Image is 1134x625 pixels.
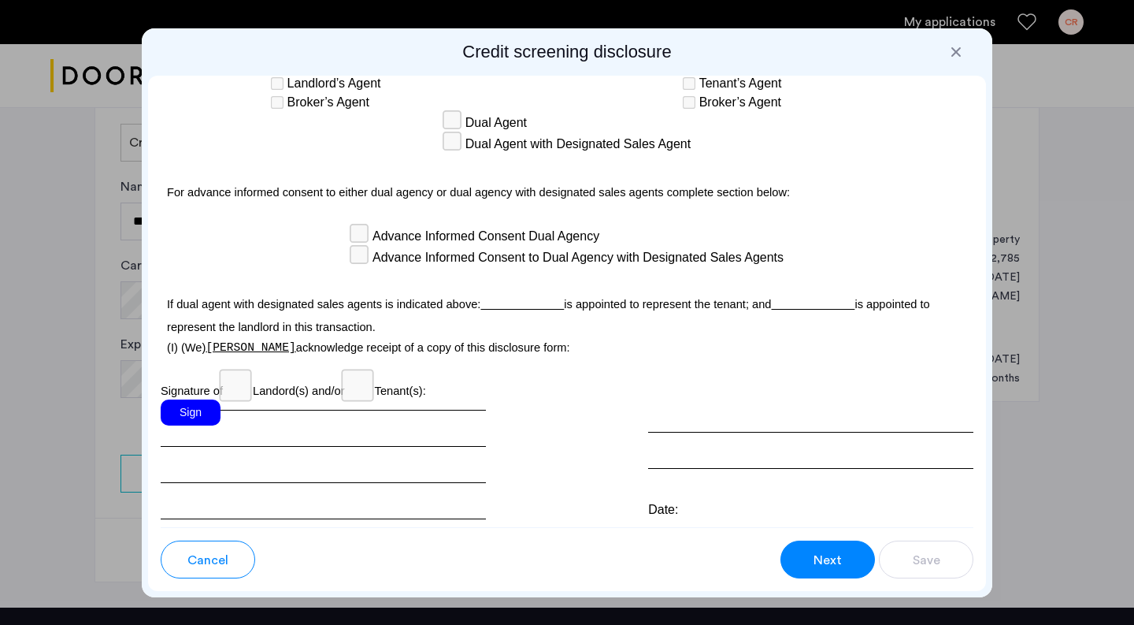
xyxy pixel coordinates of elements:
[913,551,940,570] span: Save
[161,339,973,356] p: (I) (We) acknowledge receipt of a copy of this disclosure form:
[648,500,973,519] div: Date:
[161,285,973,339] p: If dual agent with designated sales agents is indicated above: is appointed to represent the tena...
[699,74,782,93] span: Tenant’s Agent
[161,400,220,426] div: Sign
[148,41,986,63] h2: Credit screening disclosure
[879,541,973,578] button: button
[699,93,781,112] span: Broker’s Agent
[372,248,784,267] span: Advance Informed Consent to Dual Agency with Designated Sales Agents
[780,541,875,578] button: button
[372,227,599,246] span: Advance Informed Consent Dual Agency
[161,374,973,400] p: Signature of Landord(s) and/or Tenant(s):
[465,113,527,132] span: Dual Agent
[813,551,842,570] span: Next
[287,93,369,112] span: Broker’s Agent
[187,551,228,570] span: Cancel
[465,135,691,154] span: Dual Agent with Designated Sales Agent
[206,341,295,354] span: [PERSON_NAME]
[287,74,381,93] span: Landlord’s Agent
[161,171,973,209] p: For advance informed consent to either dual agency or dual agency with designated sales agents co...
[161,541,255,578] button: button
